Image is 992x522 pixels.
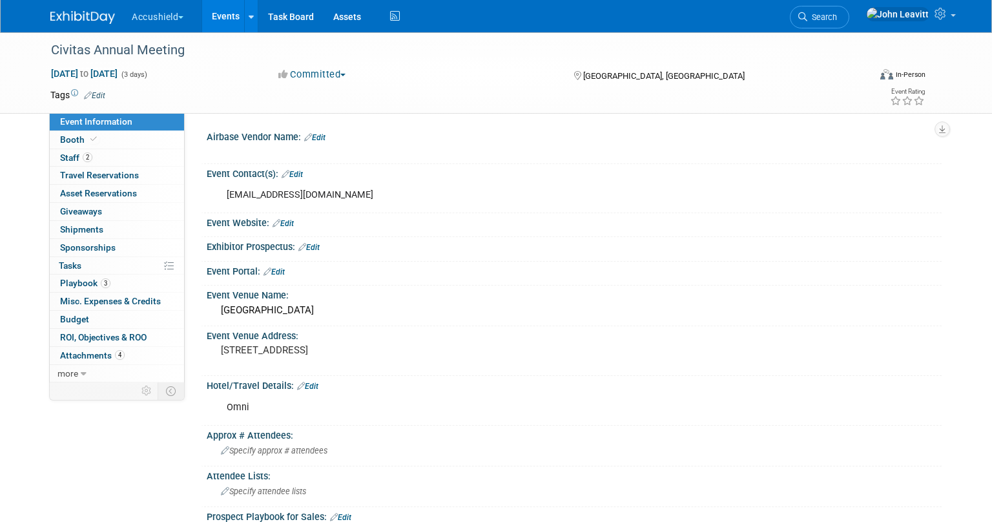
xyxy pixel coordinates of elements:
a: Edit [330,513,351,522]
div: Event Venue Address: [207,326,942,342]
a: Shipments [50,221,184,238]
div: [GEOGRAPHIC_DATA] [216,300,932,320]
div: Event Portal: [207,262,942,278]
a: Edit [263,267,285,277]
div: In-Person [895,70,925,79]
a: Edit [84,91,105,100]
a: Booth [50,131,184,149]
span: Event Information [60,116,132,127]
span: [DATE] [DATE] [50,68,118,79]
div: Event Format [796,67,925,87]
div: [EMAIL_ADDRESS][DOMAIN_NAME] [218,182,800,208]
span: Budget [60,314,89,324]
div: Event Venue Name: [207,286,942,302]
span: [GEOGRAPHIC_DATA], [GEOGRAPHIC_DATA] [583,71,745,81]
span: Misc. Expenses & Credits [60,296,161,306]
span: (3 days) [120,70,147,79]
td: Toggle Event Tabs [158,382,185,399]
div: Airbase Vendor Name: [207,127,942,144]
div: Omni [218,395,800,421]
i: Booth reservation complete [90,136,97,143]
a: Edit [282,170,303,179]
a: Edit [304,133,325,142]
span: Asset Reservations [60,188,137,198]
a: Attachments4 [50,347,184,364]
a: Event Information [50,113,184,130]
div: Attendee Lists: [207,466,942,483]
a: Edit [297,382,318,391]
td: Personalize Event Tab Strip [136,382,158,399]
span: Travel Reservations [60,170,139,180]
span: Specify attendee lists [221,486,306,496]
div: Event Website: [207,213,942,230]
a: Tasks [50,257,184,275]
a: Edit [298,243,320,252]
div: Event Contact(s): [207,164,942,181]
div: Civitas Annual Meeting [46,39,851,62]
div: Approx # Attendees: [207,426,942,442]
button: Committed [274,68,351,81]
a: Sponsorships [50,239,184,256]
span: Shipments [60,224,103,235]
span: 2 [83,152,92,162]
img: ExhibitDay [50,11,115,24]
span: ROI, Objectives & ROO [60,332,147,342]
div: Exhibitor Prospectus: [207,237,942,254]
div: Event Rating [890,89,925,95]
span: Giveaways [60,206,102,216]
span: Attachments [60,350,125,360]
a: Staff2 [50,149,184,167]
span: Playbook [60,278,110,288]
span: more [57,368,78,379]
a: ROI, Objectives & ROO [50,329,184,346]
span: 4 [115,350,125,360]
a: Edit [273,219,294,228]
a: Budget [50,311,184,328]
span: to [78,68,90,79]
a: Search [790,6,849,28]
span: 3 [101,278,110,288]
td: Tags [50,89,105,101]
a: Travel Reservations [50,167,184,184]
span: Tasks [59,260,81,271]
img: John Leavitt [866,7,929,21]
pre: [STREET_ADDRESS] [221,344,499,356]
div: Hotel/Travel Details: [207,376,942,393]
span: Sponsorships [60,242,116,253]
a: more [50,365,184,382]
span: Specify approx # attendees [221,446,327,455]
a: Giveaways [50,203,184,220]
a: Asset Reservations [50,185,184,202]
a: Playbook3 [50,275,184,292]
span: Staff [60,152,92,163]
a: Misc. Expenses & Credits [50,293,184,310]
span: Booth [60,134,99,145]
img: Format-Inperson.png [880,69,893,79]
span: Search [807,12,837,22]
